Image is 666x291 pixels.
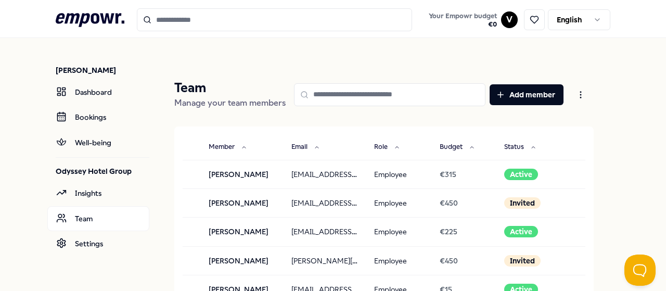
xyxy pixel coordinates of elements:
td: [PERSON_NAME] [200,188,283,217]
div: Active [504,169,538,180]
a: Dashboard [47,80,149,105]
td: [EMAIL_ADDRESS][DOMAIN_NAME] [283,188,366,217]
span: € 315 [440,170,456,179]
td: [EMAIL_ADDRESS][DOMAIN_NAME] [283,218,366,246]
div: Invited [504,197,541,209]
button: Budget [431,137,483,158]
button: Open menu [568,84,594,105]
span: € 225 [440,227,457,236]
a: Your Empowr budget€0 [425,9,501,31]
button: Status [496,137,545,158]
td: [EMAIL_ADDRESS][DOMAIN_NAME] [283,160,366,188]
a: Insights [47,181,149,206]
td: Employee [366,160,431,188]
td: Employee [366,188,431,217]
a: Well-being [47,130,149,155]
a: Bookings [47,105,149,130]
a: Settings [47,231,149,256]
span: € 450 [440,199,458,207]
p: Odyssey Hotel Group [56,166,149,176]
button: V [501,11,518,28]
iframe: Help Scout Beacon - Open [624,255,656,286]
button: Your Empowr budget€0 [427,10,499,31]
span: Your Empowr budget [429,12,497,20]
input: Search for products, categories or subcategories [137,8,413,31]
button: Role [366,137,408,158]
p: [PERSON_NAME] [56,65,149,75]
td: Employee [366,218,431,246]
div: Active [504,226,538,237]
a: Team [47,206,149,231]
button: Add member [490,84,563,105]
span: € 0 [429,20,497,29]
button: Member [200,137,255,158]
span: Manage your team members [174,98,286,108]
button: Email [283,137,328,158]
td: [PERSON_NAME] [200,218,283,246]
p: Team [174,80,286,96]
td: [PERSON_NAME] [200,160,283,188]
